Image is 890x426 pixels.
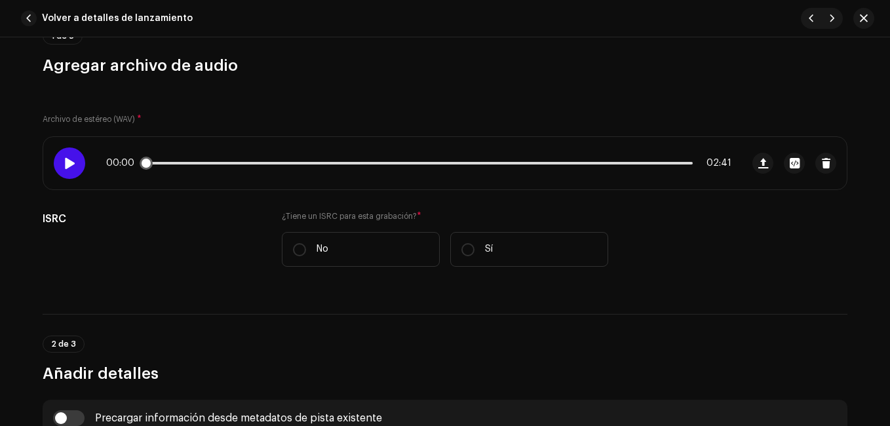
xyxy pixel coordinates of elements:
[43,55,847,76] h3: Agregar archivo de audio
[282,211,608,222] label: ¿Tiene un ISRC para esta grabación?
[43,211,261,227] h5: ISRC
[485,242,493,256] p: Sí
[95,413,382,423] div: Precargar información desde metadatos de pista existente
[317,242,328,256] p: No
[43,363,847,384] h3: Añadir detalles
[698,158,731,168] span: 02:41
